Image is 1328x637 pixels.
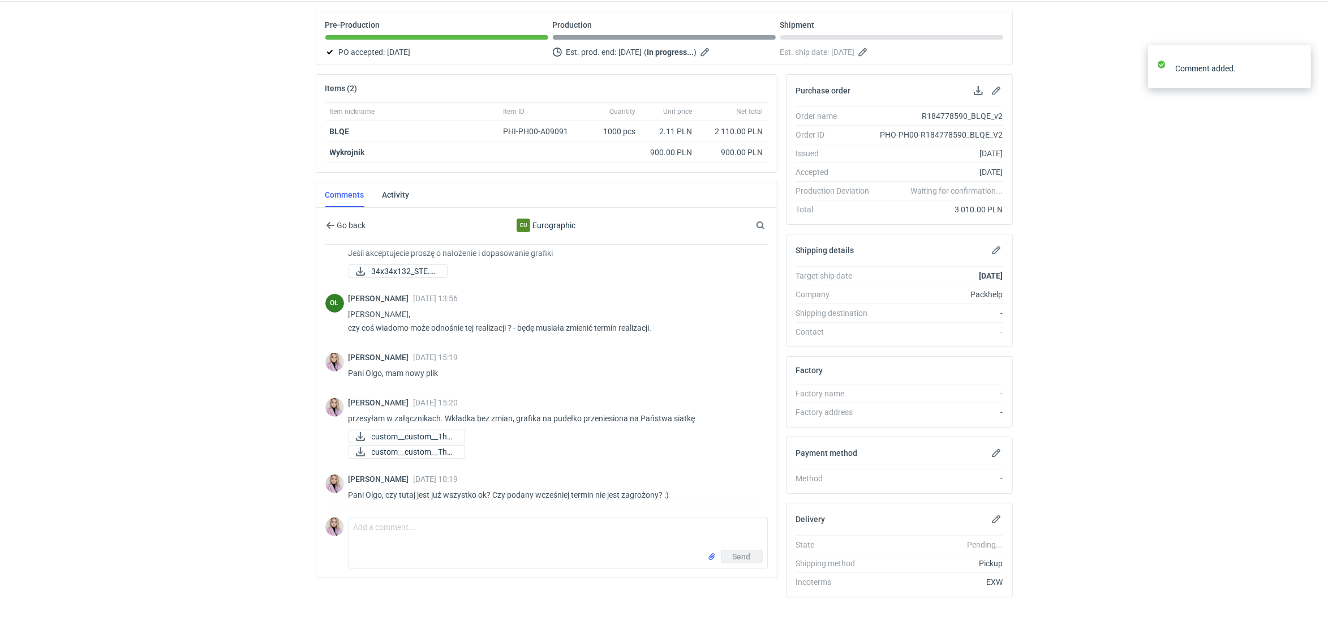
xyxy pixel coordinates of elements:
[349,430,462,443] div: custom__custom__The Woa balm__BLQE__d0__oR184778590__outside__v2.pdf
[349,398,414,407] span: [PERSON_NAME]
[879,129,1003,140] div: PHO-PH00-R184778590_BLQE_V2
[325,353,344,371] img: Klaudia Wiśniewska
[325,182,364,207] a: Comments
[349,474,414,484] span: [PERSON_NAME]
[647,48,694,57] strong: In progress...
[796,86,851,95] h2: Purchase order
[325,398,344,417] img: Klaudia Wiśniewska
[702,126,763,137] div: 2 110.00 PLN
[796,407,879,418] div: Factory address
[721,550,763,563] button: Send
[349,430,465,443] a: custom__custom__The ...
[796,558,879,569] div: Shipping method
[796,289,879,300] div: Company
[553,20,592,29] p: Production
[504,107,525,116] span: Item ID
[990,446,1003,460] button: Edit payment method
[349,366,759,380] p: Pani Olgo, mam nowy plik
[325,518,344,536] img: Klaudia Wiśniewska
[553,45,776,59] div: Est. prod. end:
[372,265,438,277] span: 34x34x132_STE.pdf
[325,20,380,29] p: Pre-Production
[737,107,763,116] span: Net total
[796,129,879,140] div: Order ID
[796,246,854,255] h2: Shipping details
[517,219,530,232] figcaption: Eu
[879,148,1003,159] div: [DATE]
[584,121,641,142] div: 1000 pcs
[372,446,455,458] span: custom__custom__The ...
[796,110,879,122] div: Order name
[879,204,1003,215] div: 3 010.00 PLN
[610,107,636,116] span: Quantity
[967,540,1003,549] em: Pending...
[879,289,1003,300] div: Packhelp
[335,221,366,229] span: Go back
[325,219,367,232] button: Go back
[796,473,879,484] div: Method
[517,219,530,232] div: Eurographic
[990,84,1003,97] button: Edit purchase order
[453,219,639,232] div: Eurographic
[879,473,1003,484] div: -
[325,474,344,493] img: Klaudia Wiśniewska
[780,45,1003,59] div: Est. ship date:
[325,84,358,93] h2: Items (2)
[330,107,375,116] span: Item nickname
[796,204,879,215] div: Total
[796,539,879,550] div: State
[372,430,455,443] span: custom__custom__The ...
[388,45,411,59] span: [DATE]
[780,20,815,29] p: Shipment
[754,219,790,232] input: Search
[796,366,823,375] h2: Factory
[664,107,693,116] span: Unit price
[979,271,1003,280] strong: [DATE]
[1294,62,1302,74] button: close
[796,148,879,159] div: Issued
[796,307,879,319] div: Shipping destination
[796,576,879,588] div: Incoterms
[349,412,759,425] p: przesyłam w załącznikach. Wkładka bez zmian, grafika na pudełko przeniesiona na Państwa siatkę
[879,576,1003,588] div: EXW
[349,307,759,335] p: [PERSON_NAME], czy coś wiadomo może odnośnie tej realizacji ? - będę musiała zmienić termin reali...
[910,185,1003,196] em: Waiting for confirmation...
[349,445,465,459] a: custom__custom__The ...
[414,353,458,362] span: [DATE] 15:19
[349,488,759,502] p: Pani Olgo, czy tutaj jest już wszystko ok? Czy podany wcześniej termin nie jest zagrożony? :)
[879,388,1003,399] div: -
[325,294,344,313] div: Olga Łopatowicz
[702,147,763,158] div: 900.00 PLN
[414,474,458,484] span: [DATE] 10:19
[694,48,697,57] em: )
[645,147,693,158] div: 900.00 PLN
[879,558,1003,569] div: Pickup
[990,243,1003,257] button: Edit shipping details
[1175,63,1294,74] div: Comment added.
[796,270,879,281] div: Target ship date
[972,84,985,97] button: Download PO
[990,512,1003,526] button: Edit delivery details
[879,110,1003,122] div: R184778590_BLQE_v2
[796,448,858,458] h2: Payment method
[325,294,344,313] figcaption: OŁ
[832,45,855,59] span: [DATE]
[879,166,1003,178] div: [DATE]
[796,515,826,524] h2: Delivery
[879,407,1003,418] div: -
[733,553,751,561] span: Send
[349,353,414,362] span: [PERSON_NAME]
[349,264,448,278] a: 34x34x132_STE.pdf
[644,48,647,57] em: (
[879,307,1003,319] div: -
[414,294,458,303] span: [DATE] 13:56
[330,127,350,136] a: BLQE
[699,45,713,59] button: Edit estimated production end date
[857,45,871,59] button: Edit estimated shipping date
[330,148,365,157] strong: Wykrojnik
[796,185,879,196] div: Production Deviation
